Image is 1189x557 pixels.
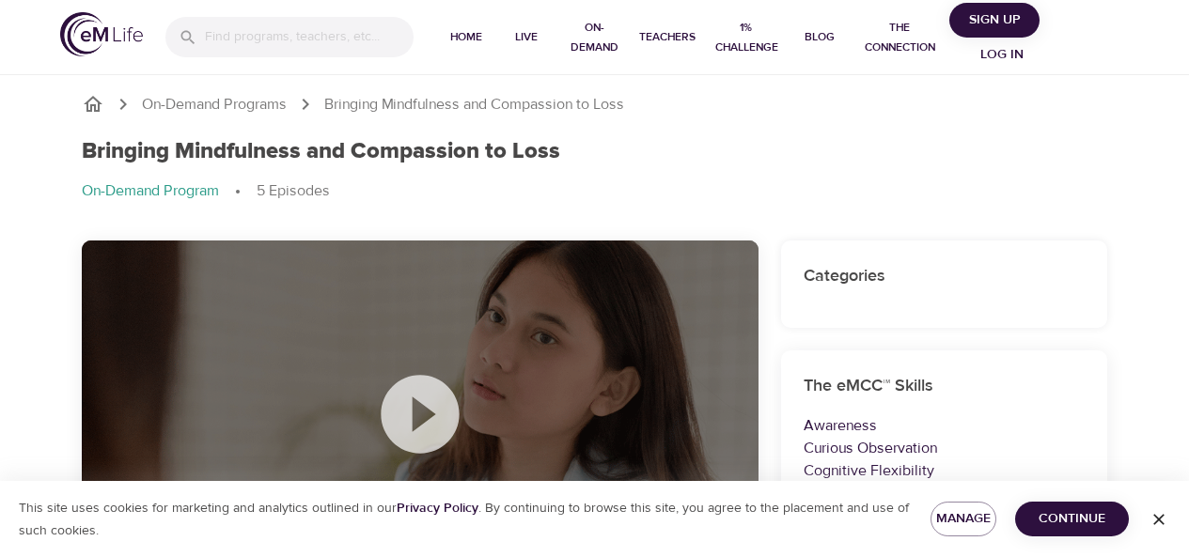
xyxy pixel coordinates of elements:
p: 5 Episodes [257,180,330,202]
h6: Categories [804,263,1086,290]
button: Log in [957,38,1047,72]
h1: Bringing Mindfulness and Compassion to Loss [82,138,560,165]
button: Manage [931,502,996,536]
a: On-Demand Programs [142,94,287,116]
p: Bringing Mindfulness and Compassion to Loss [324,94,624,116]
span: The Connection [857,18,942,57]
p: Cognitive Flexibility [804,459,1086,482]
span: On-Demand [564,18,624,57]
input: Find programs, teachers, etc... [205,17,414,57]
img: logo [60,12,143,56]
span: Sign Up [957,8,1032,32]
span: Live [504,27,549,47]
span: Log in [964,43,1040,67]
span: Manage [946,507,981,531]
nav: breadcrumb [82,180,1108,203]
span: 1% Challenge [711,18,781,57]
nav: breadcrumb [82,93,1108,116]
button: Sign Up [949,3,1040,38]
button: Continue [1015,502,1129,536]
span: Teachers [639,27,696,47]
span: Continue [1030,507,1114,531]
p: On-Demand Program [82,180,219,202]
a: Privacy Policy [397,500,478,517]
p: Curious Observation [804,437,1086,459]
h6: The eMCC™ Skills [804,373,1086,400]
p: Awareness [804,414,1086,437]
span: Home [444,27,489,47]
span: Blog [797,27,842,47]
